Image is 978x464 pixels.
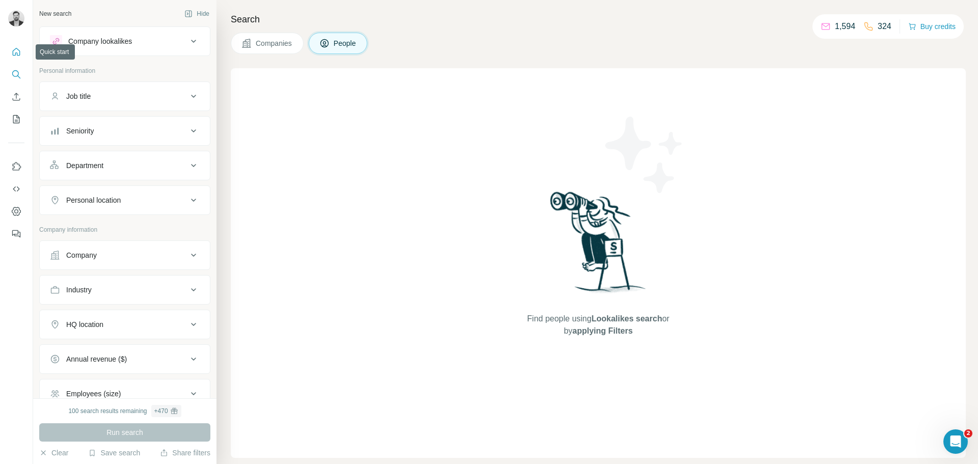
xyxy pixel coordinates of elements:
p: 324 [878,20,891,33]
div: Department [66,160,103,171]
button: Search [8,65,24,84]
span: Lookalikes search [591,314,662,323]
div: New search [39,9,71,18]
span: 2 [964,429,972,438]
img: Surfe Illustration - Woman searching with binoculars [546,189,651,303]
img: Surfe Illustration - Stars [599,109,690,201]
button: Annual revenue ($) [40,347,210,371]
div: Employees (size) [66,389,121,399]
button: HQ location [40,312,210,337]
div: Seniority [66,126,94,136]
div: Company [66,250,97,260]
div: 100 search results remaining [68,405,181,417]
span: Companies [256,38,293,48]
button: Employees (size) [40,381,210,406]
button: My lists [8,110,24,128]
span: applying Filters [573,326,633,335]
button: Industry [40,278,210,302]
img: Avatar [8,10,24,26]
iframe: Intercom live chat [943,429,968,454]
p: Company information [39,225,210,234]
button: Enrich CSV [8,88,24,106]
span: Find people using or by [517,313,680,337]
div: Company lookalikes [68,36,132,46]
div: + 470 [154,406,168,416]
button: Share filters [160,448,210,458]
button: Department [40,153,210,178]
p: 1,594 [835,20,855,33]
div: Job title [66,91,91,101]
button: Job title [40,84,210,108]
div: Annual revenue ($) [66,354,127,364]
button: Hide [177,6,216,21]
button: Buy credits [908,19,956,34]
p: Personal information [39,66,210,75]
button: Use Surfe API [8,180,24,198]
button: Seniority [40,119,210,143]
span: People [334,38,357,48]
div: HQ location [66,319,103,330]
button: Quick start [8,43,24,61]
button: Dashboard [8,202,24,221]
button: Use Surfe on LinkedIn [8,157,24,176]
button: Company lookalikes [40,29,210,53]
button: Feedback [8,225,24,243]
button: Company [40,243,210,267]
div: Industry [66,285,92,295]
div: Personal location [66,195,121,205]
button: Clear [39,448,68,458]
h4: Search [231,12,966,26]
button: Save search [88,448,140,458]
button: Personal location [40,188,210,212]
